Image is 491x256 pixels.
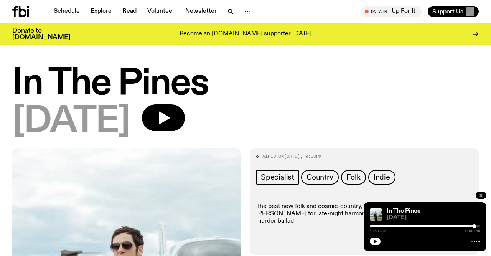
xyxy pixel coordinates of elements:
span: Folk [346,173,361,182]
span: Country [306,173,333,182]
a: Volunteer [143,6,179,17]
h3: Donate to [DOMAIN_NAME] [12,28,70,41]
a: Schedule [49,6,84,17]
a: Specialist [256,170,299,185]
span: 1:53:32 [370,229,386,233]
span: [DATE] [12,104,130,139]
p: Become an [DOMAIN_NAME] supporter [DATE] [180,31,311,38]
a: Newsletter [181,6,221,17]
span: [DATE] [284,153,300,159]
a: Indie [368,170,395,185]
span: Aired on [262,153,284,159]
span: , 9:00pm [300,153,321,159]
span: 1:59:59 [464,229,480,233]
a: Folk [341,170,366,185]
a: Read [118,6,141,17]
button: On AirUp For It [361,6,422,17]
a: In The Pines [387,208,420,214]
span: [DATE] [387,215,480,221]
span: Indie [374,173,390,182]
span: Support Us [432,8,463,15]
a: Explore [86,6,116,17]
span: Specialist [261,173,294,182]
button: Support Us [428,6,479,17]
a: Country [301,170,339,185]
h1: In The Pines [12,67,479,101]
p: The best new folk and cosmic-country, plus an old fave or two. [PERSON_NAME] for late-night harmo... [256,203,473,225]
